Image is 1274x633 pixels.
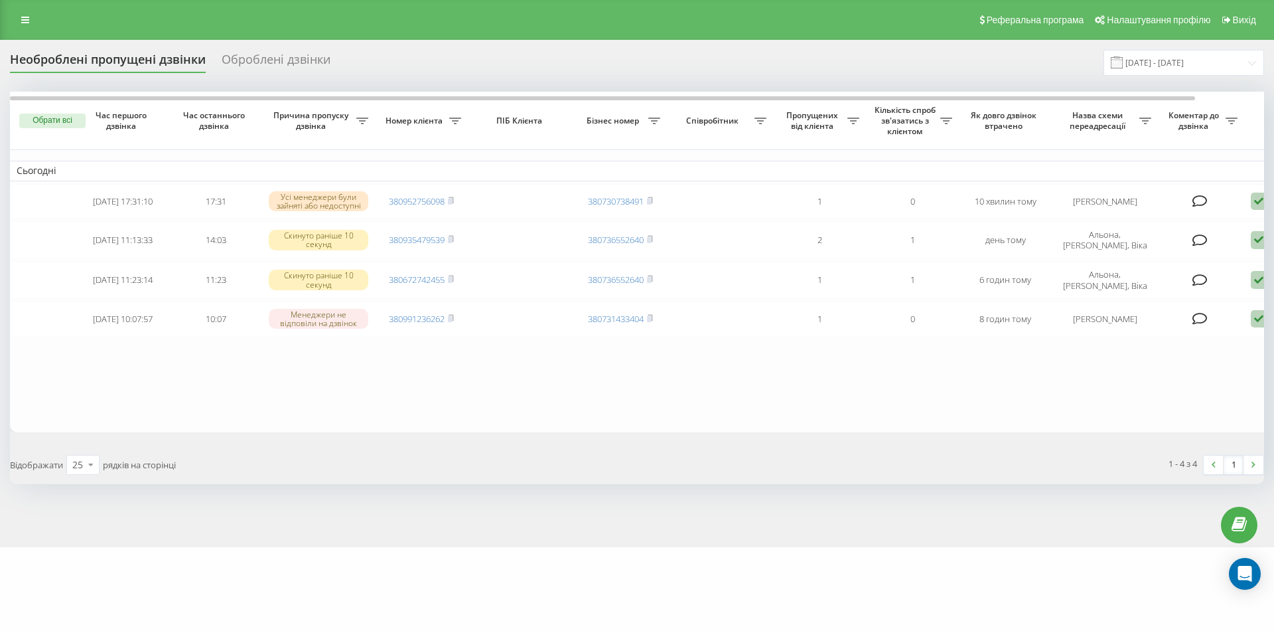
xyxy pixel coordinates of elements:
a: 380672742455 [389,274,445,286]
td: 2 [773,221,866,258]
td: [DATE] 10:07:57 [76,302,169,337]
span: Номер клієнта [382,116,449,126]
span: рядків на сторінці [103,459,176,471]
div: Open Intercom Messenger [1229,558,1261,590]
span: Час останнього дзвінка [180,110,251,131]
div: 25 [72,458,83,472]
span: Пропущених від клієнта [780,110,847,131]
button: Обрати всі [19,114,86,128]
a: 380991236262 [389,313,445,325]
a: 380736552640 [588,234,644,246]
td: [PERSON_NAME] [1052,184,1158,219]
td: 0 [866,184,959,219]
td: [DATE] 11:23:14 [76,262,169,299]
td: 11:23 [169,262,262,299]
span: Як довго дзвінок втрачено [969,110,1041,131]
div: Скинуто раніше 10 секунд [269,270,368,290]
span: Співробітник [673,116,754,126]
span: Кількість спроб зв'язатись з клієнтом [873,105,940,136]
td: 8 годин тому [959,302,1052,337]
td: Альона, [PERSON_NAME], Віка [1052,262,1158,299]
div: 1 - 4 з 4 [1168,457,1197,470]
a: 380935479539 [389,234,445,246]
div: Оброблені дзвінки [222,52,330,73]
td: 0 [866,302,959,337]
span: ПІБ Клієнта [479,116,563,126]
td: Альона, [PERSON_NAME], Віка [1052,221,1158,258]
a: 380730738491 [588,195,644,207]
td: 1 [866,221,959,258]
td: 1 [773,302,866,337]
td: 17:31 [169,184,262,219]
a: 380731433404 [588,313,644,325]
td: 10:07 [169,302,262,337]
div: Усі менеджери були зайняті або недоступні [269,191,368,211]
td: [DATE] 11:13:33 [76,221,169,258]
td: 10 хвилин тому [959,184,1052,219]
span: Причина пропуску дзвінка [269,110,356,131]
span: Бізнес номер [581,116,648,126]
td: 14:03 [169,221,262,258]
div: Менеджери не відповіли на дзвінок [269,309,368,329]
td: 1 [866,262,959,299]
td: день тому [959,221,1052,258]
td: 1 [773,184,866,219]
td: 6 годин тому [959,262,1052,299]
td: 1 [773,262,866,299]
span: Коментар до дзвінка [1165,110,1226,131]
a: 1 [1224,456,1243,474]
span: Налаштування профілю [1107,15,1210,25]
td: [PERSON_NAME] [1052,302,1158,337]
span: Вихід [1233,15,1256,25]
span: Назва схеми переадресації [1058,110,1139,131]
div: Скинуто раніше 10 секунд [269,230,368,250]
span: Реферальна програма [987,15,1084,25]
span: Час першого дзвінка [87,110,159,131]
span: Відображати [10,459,63,471]
div: Необроблені пропущені дзвінки [10,52,206,73]
a: 380736552640 [588,274,644,286]
td: [DATE] 17:31:10 [76,184,169,219]
a: 380952756098 [389,195,445,207]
